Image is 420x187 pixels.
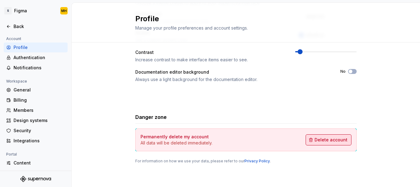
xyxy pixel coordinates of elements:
[4,35,24,43] div: Account
[4,63,68,73] a: Notifications
[135,25,248,30] span: Manage your profile preferences and account settings.
[135,57,284,63] div: Increase contrast to make interface items easier to see.
[14,128,65,134] div: Security
[4,105,68,115] a: Members
[141,134,209,140] h4: Permanently delete my account
[14,65,65,71] div: Notifications
[14,23,65,30] div: Back
[1,4,70,18] button: SFigmaMH
[14,138,65,144] div: Integrations
[4,43,68,52] a: Profile
[244,159,270,163] a: Privacy Policy
[4,95,68,105] a: Billing
[14,55,65,61] div: Authentication
[315,137,347,143] span: Delete account
[14,170,65,176] div: Ask AI
[14,87,65,93] div: General
[135,69,329,75] div: Documentation editor background
[135,159,357,164] div: For information on how we use your data, please refer to our .
[4,22,68,31] a: Back
[4,126,68,136] a: Security
[14,160,65,166] div: Content
[14,117,65,124] div: Design systems
[14,8,27,14] div: Figma
[14,44,65,51] div: Profile
[61,8,67,13] div: MH
[4,168,68,178] a: Ask AI
[135,113,167,121] h3: Danger zone
[14,107,65,113] div: Members
[4,7,12,14] div: S
[14,97,65,103] div: Billing
[306,134,351,145] button: Delete account
[4,151,19,158] div: Portal
[4,78,30,85] div: Workspace
[4,136,68,146] a: Integrations
[4,53,68,63] a: Authentication
[135,76,329,83] div: Always use a light background for the documentation editor.
[4,85,68,95] a: General
[135,49,284,55] div: Contrast
[20,176,51,182] svg: Supernova Logo
[135,14,349,24] h2: Profile
[4,116,68,125] a: Design systems
[141,140,212,146] p: All data will be deleted immediately.
[4,158,68,168] a: Content
[340,69,346,74] label: No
